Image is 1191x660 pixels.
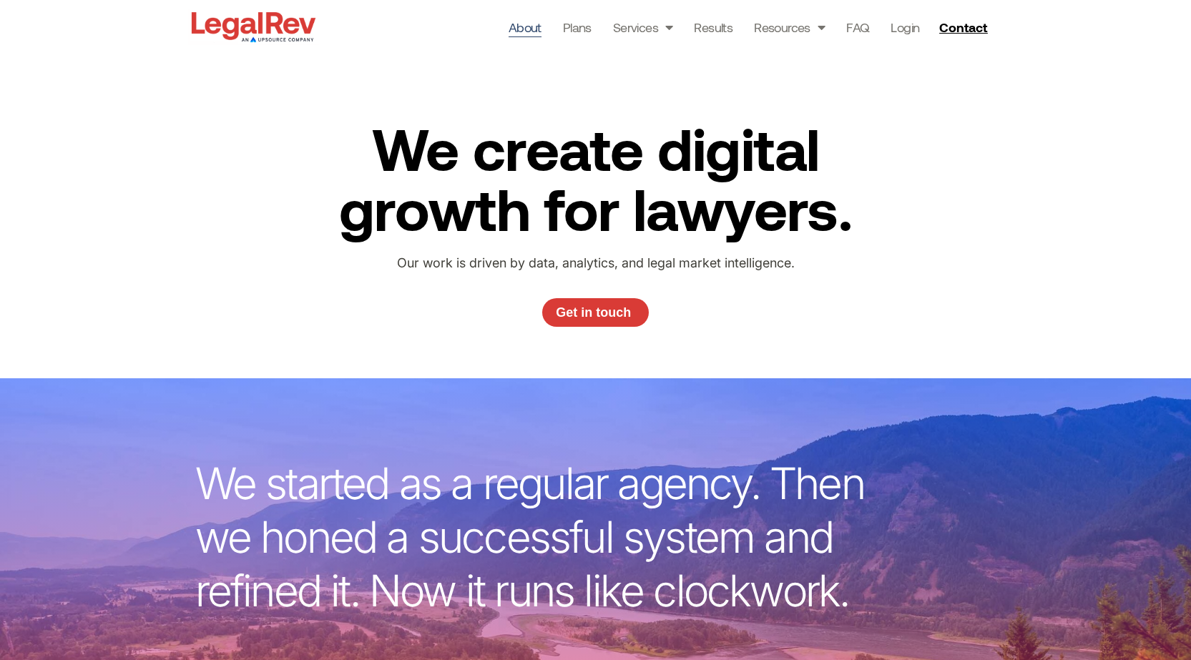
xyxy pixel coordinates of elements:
a: Services [613,17,673,37]
nav: Menu [509,17,920,37]
p: We started as a regular agency. Then we honed a successful system and refined it. Now it runs lik... [195,457,889,618]
a: Resources [754,17,825,37]
a: About [509,17,541,37]
span: Contact [939,21,987,34]
a: Get in touch [542,298,650,327]
a: Login [891,17,919,37]
a: Results [694,17,732,37]
span: Get in touch [556,306,631,319]
p: Our work is driven by data, analytics, and legal market intelligence. [359,252,832,274]
h2: We create digital growth for lawyers. [310,118,881,238]
a: Contact [933,16,996,39]
a: FAQ [846,17,869,37]
a: Plans [563,17,592,37]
